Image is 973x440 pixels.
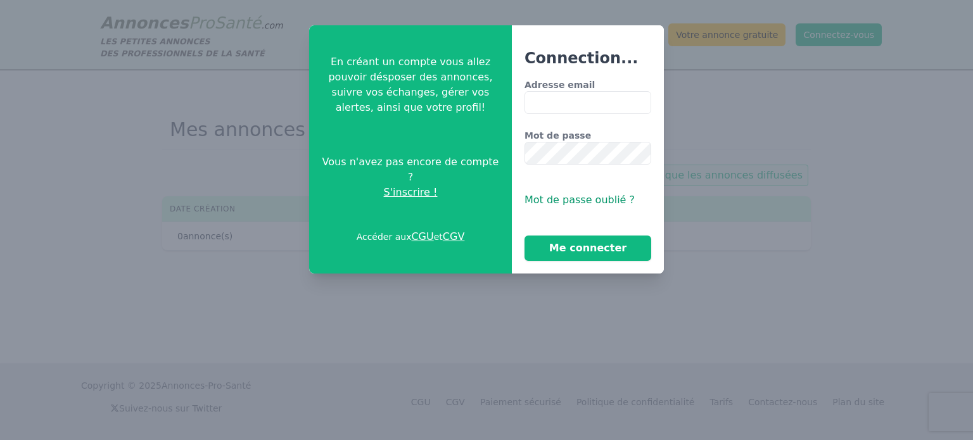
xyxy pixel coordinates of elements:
span: Mot de passe oublié ? [525,194,635,206]
label: Adresse email [525,79,651,91]
h3: Connection... [525,48,651,68]
a: CGU [411,230,433,242]
a: CGV [443,230,465,242]
span: Vous n'avez pas encore de compte ? [319,154,502,185]
p: Accéder aux et [357,229,465,244]
p: En créant un compte vous allez pouvoir désposer des annonces, suivre vos échanges, gérer vos aler... [319,54,502,115]
span: S'inscrire ! [384,185,438,200]
label: Mot de passe [525,129,651,142]
button: Me connecter [525,236,651,261]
